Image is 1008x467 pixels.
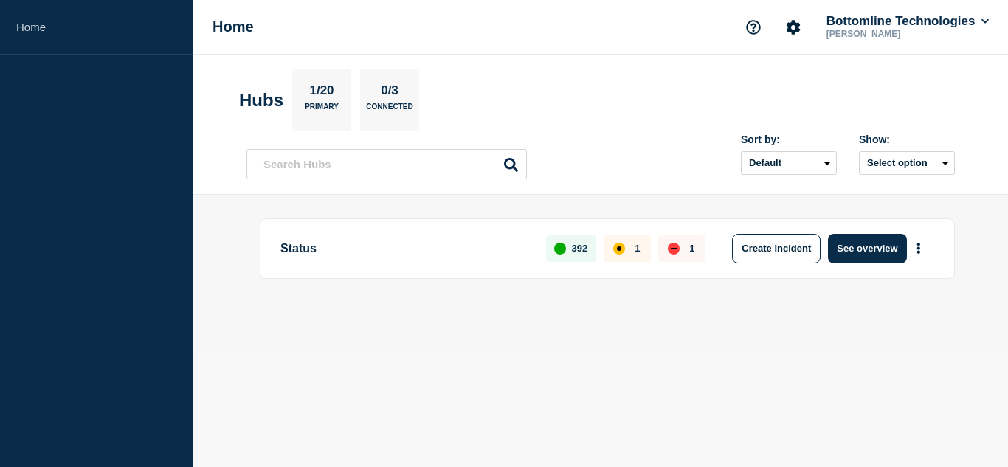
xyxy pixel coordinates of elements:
select: Sort by [741,151,837,175]
div: Show: [859,134,955,145]
p: 1/20 [304,83,339,103]
div: up [554,243,566,255]
button: Bottomline Technologies [824,14,992,29]
p: Status [280,234,529,263]
p: Primary [305,103,339,118]
div: down [668,243,680,255]
p: 392 [572,243,588,254]
h2: Hubs [239,90,283,111]
button: See overview [828,234,906,263]
button: Select option [859,151,955,175]
div: Sort by: [741,134,837,145]
p: [PERSON_NAME] [824,29,977,39]
p: Connected [366,103,412,118]
button: Support [738,12,769,43]
div: affected [613,243,625,255]
input: Search Hubs [246,149,527,179]
p: 1 [635,243,640,254]
p: 0/3 [376,83,404,103]
button: Create incident [732,234,821,263]
button: Account settings [778,12,809,43]
button: More actions [909,235,928,262]
h1: Home [213,18,254,35]
p: 1 [689,243,694,254]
